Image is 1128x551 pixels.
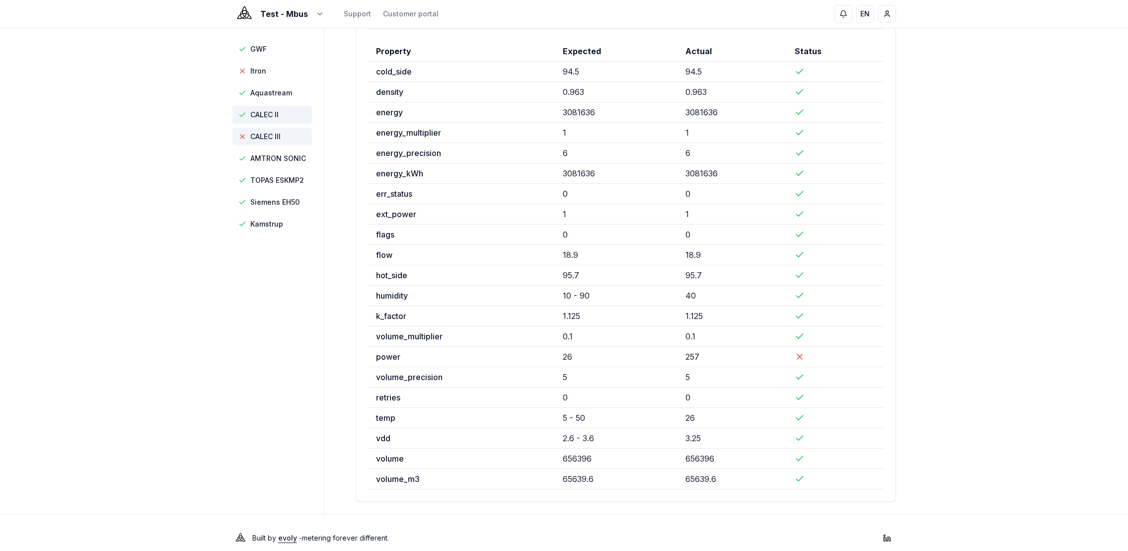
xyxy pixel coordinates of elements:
[555,62,677,82] td: 94.5
[252,531,389,545] p: Built by - metering forever different .
[555,388,677,408] td: 0
[368,163,555,184] td: energy_kWh
[555,225,677,245] td: 0
[677,143,787,163] td: 6
[677,388,787,408] td: 0
[368,245,555,265] td: flow
[555,143,677,163] td: 6
[250,88,292,98] span: Aquastream
[368,388,555,408] td: retries
[555,306,677,326] td: 1.125
[383,9,439,19] a: Customer portal
[555,82,677,102] td: 0.963
[368,184,555,204] td: err_status
[368,367,555,388] td: volume_precision
[555,41,677,62] th: Expected
[677,184,787,204] td: 0
[250,44,267,54] span: GWF
[677,225,787,245] td: 0
[677,82,787,102] td: 0.963
[555,102,677,123] td: 3081636
[677,62,787,82] td: 94.5
[368,449,555,469] td: volume
[250,66,266,76] span: Itron
[677,347,787,367] td: 257
[368,306,555,326] td: k_factor
[368,286,555,306] td: humidity
[677,326,787,347] td: 0.1
[677,408,787,428] td: 26
[368,82,555,102] td: density
[260,8,308,20] span: Test - Mbus
[250,197,300,207] span: Siemens EH50
[250,110,279,120] span: CALEC II
[232,2,256,26] img: Evoly Logo
[555,347,677,367] td: 26
[555,265,677,286] td: 95.7
[677,245,787,265] td: 18.9
[555,469,677,489] td: 65639.6
[368,265,555,286] td: hot_side
[555,184,677,204] td: 0
[555,163,677,184] td: 3081636
[555,367,677,388] td: 5
[368,408,555,428] td: temp
[677,102,787,123] td: 3081636
[278,534,297,542] a: evoly
[555,408,677,428] td: 5 - 50
[250,175,304,185] span: TOPAS ESKMP2
[368,41,555,62] th: Property
[555,428,677,449] td: 2.6 - 3.6
[677,41,787,62] th: Actual
[787,41,884,62] th: Status
[368,62,555,82] td: cold_side
[368,428,555,449] td: vdd
[368,326,555,347] td: volume_multiplier
[232,530,248,546] img: Evoly Logo
[555,286,677,306] td: 10 - 90
[368,102,555,123] td: energy
[677,123,787,143] td: 1
[555,245,677,265] td: 18.9
[368,204,555,225] td: ext_power
[856,5,874,23] button: EN
[677,286,787,306] td: 40
[368,123,555,143] td: energy_multiplier
[344,9,371,19] a: Support
[368,143,555,163] td: energy_precision
[555,326,677,347] td: 0.1
[677,469,787,489] td: 65639.6
[677,367,787,388] td: 5
[368,225,555,245] td: flags
[555,123,677,143] td: 1
[677,306,787,326] td: 1.125
[677,163,787,184] td: 3081636
[555,449,677,469] td: 656396
[250,154,306,163] span: AMTRON SONIC
[677,204,787,225] td: 1
[368,347,555,367] td: power
[860,9,870,19] span: EN
[368,469,555,489] td: volume_m3
[232,8,324,20] button: Test - Mbus
[677,265,787,286] td: 95.7
[250,219,283,229] span: Kamstrup
[555,204,677,225] td: 1
[677,428,787,449] td: 3.25
[250,132,281,142] span: CALEC III
[677,449,787,469] td: 656396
